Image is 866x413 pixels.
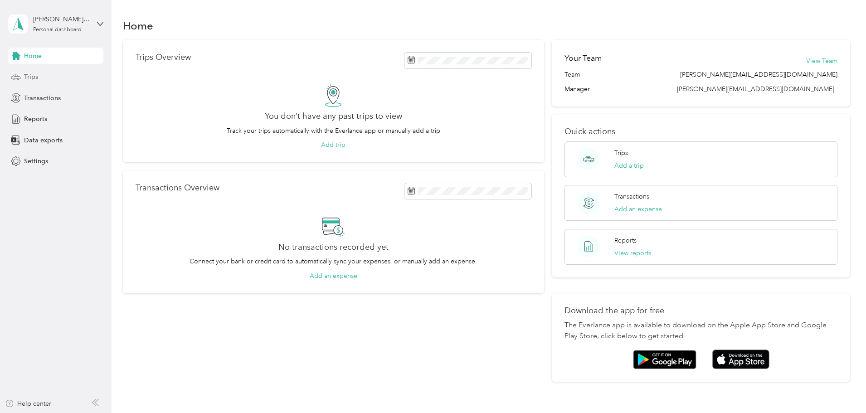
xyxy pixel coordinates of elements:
button: Add an expense [310,271,357,281]
p: Quick actions [564,127,837,136]
span: Manager [564,84,590,94]
img: Google play [633,350,696,369]
button: View reports [614,248,651,258]
img: App store [712,350,769,369]
span: Team [564,70,580,79]
button: Add an expense [614,204,662,214]
span: Home [24,51,42,61]
span: Data exports [24,136,63,145]
button: View Team [806,56,837,66]
h2: No transactions recorded yet [278,243,389,252]
h1: Home [123,21,153,30]
p: Download the app for free [564,306,837,316]
h2: Your Team [564,53,602,64]
span: [PERSON_NAME][EMAIL_ADDRESS][DOMAIN_NAME] [677,85,834,93]
p: The Everlance app is available to download on the Apple App Store and Google Play Store, click be... [564,320,837,342]
span: Reports [24,114,47,124]
h2: You don’t have any past trips to view [265,112,402,121]
iframe: Everlance-gr Chat Button Frame [815,362,866,413]
p: Track your trips automatically with the Everlance app or manually add a trip [227,126,440,136]
p: Transactions Overview [136,183,219,193]
p: Reports [614,236,637,245]
button: Add trip [321,140,345,150]
div: Personal dashboard [33,27,82,33]
button: Add a trip [614,161,644,170]
span: [PERSON_NAME][EMAIL_ADDRESS][DOMAIN_NAME] [680,70,837,79]
p: Connect your bank or credit card to automatically sync your expenses, or manually add an expense. [190,257,477,266]
div: [PERSON_NAME][EMAIL_ADDRESS][PERSON_NAME][DOMAIN_NAME] [33,15,90,24]
span: Settings [24,156,48,166]
span: Transactions [24,93,61,103]
p: Transactions [614,192,649,201]
button: Help center [5,399,51,408]
span: Trips [24,72,38,82]
p: Trips [614,148,628,158]
p: Trips Overview [136,53,191,62]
